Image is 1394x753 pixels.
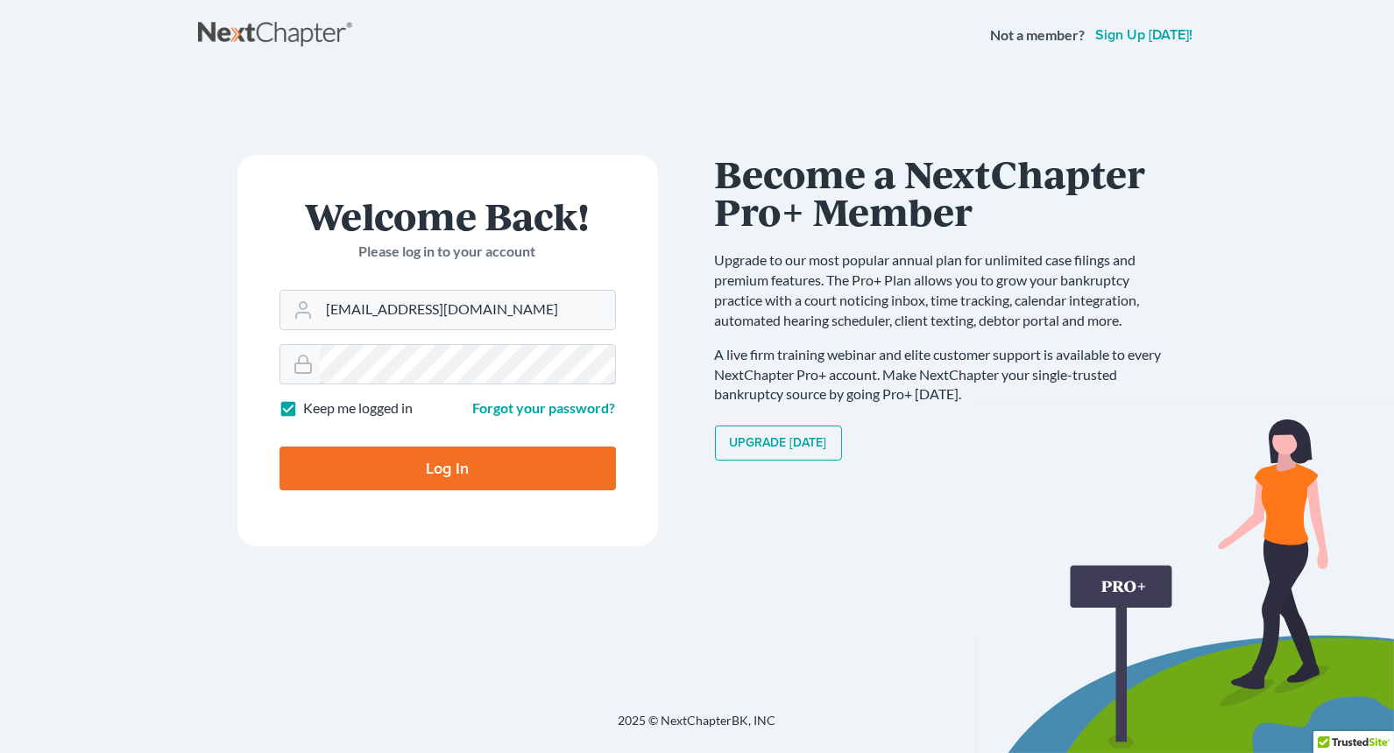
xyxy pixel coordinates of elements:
[991,25,1086,46] strong: Not a member?
[1093,28,1197,42] a: Sign up [DATE]!
[715,426,842,461] a: Upgrade [DATE]
[715,155,1179,229] h1: Become a NextChapter Pro+ Member
[320,291,615,329] input: Email Address
[304,398,414,419] label: Keep me logged in
[715,345,1179,405] p: A live firm training webinar and elite customer support is available to every NextChapter Pro+ ac...
[280,447,616,490] input: Log In
[280,242,616,262] p: Please log in to your account
[198,712,1197,743] div: 2025 © NextChapterBK, INC
[280,197,616,235] h1: Welcome Back!
[715,250,1179,330] p: Upgrade to our most popular annual plan for unlimited case filings and premium features. The Pro+...
[473,399,616,416] a: Forgot your password?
